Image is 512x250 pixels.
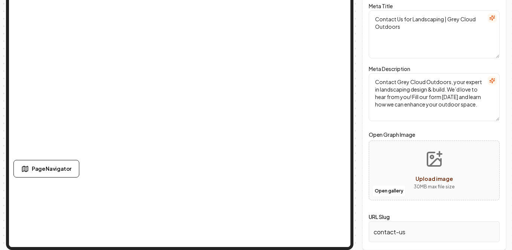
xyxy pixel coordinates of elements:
label: URL Slug [369,213,390,220]
label: Open Graph Image [369,130,500,139]
span: Upload image [416,175,453,182]
label: Meta Description [369,65,410,72]
button: Page Navigator [13,160,79,178]
span: Page Navigator [32,165,71,173]
button: Upload image [408,144,461,197]
label: Meta Title [369,3,393,9]
button: Open gallery [372,185,406,197]
p: 30 MB max file size [414,183,455,191]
